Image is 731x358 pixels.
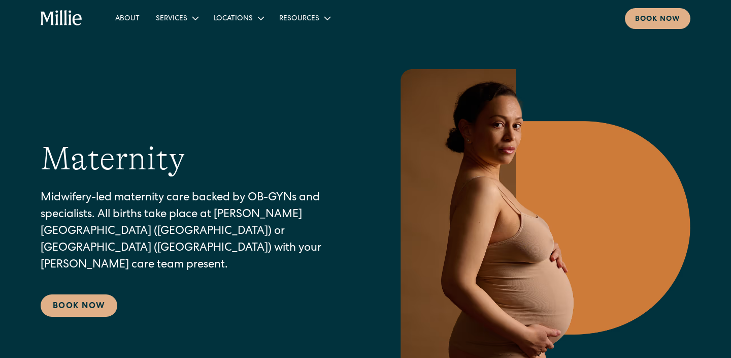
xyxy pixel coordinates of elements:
a: About [107,10,148,26]
div: Services [148,10,206,26]
div: Locations [214,14,253,24]
h1: Maternity [41,139,185,178]
a: Book Now [41,294,117,317]
a: home [41,10,83,26]
a: Book now [625,8,690,29]
div: Services [156,14,187,24]
div: Resources [271,10,338,26]
div: Book now [635,14,680,25]
div: Locations [206,10,271,26]
p: Midwifery-led maternity care backed by OB-GYNs and specialists. All births take place at [PERSON_... [41,190,353,274]
div: Resources [279,14,319,24]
